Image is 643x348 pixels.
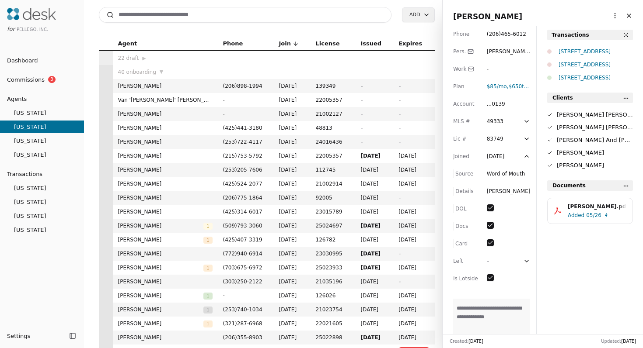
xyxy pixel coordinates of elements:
[398,139,400,145] span: -
[118,263,204,272] span: [PERSON_NAME]
[118,124,213,132] span: [PERSON_NAME]
[360,179,388,188] span: [DATE]
[118,152,213,160] span: [PERSON_NAME]
[203,265,212,272] span: 1
[453,222,478,231] div: Docs
[360,333,388,342] span: [DATE]
[316,110,350,118] span: 21002127
[223,291,269,300] span: -
[279,110,305,118] span: [DATE]
[398,279,400,285] span: -
[487,100,505,108] div: ...0139
[223,153,262,159] span: ( 215 ) 753 - 5792
[223,307,262,313] span: ( 253 ) 740 - 1034
[398,125,400,131] span: -
[279,319,305,328] span: [DATE]
[203,263,212,272] button: 1
[118,291,204,300] span: [PERSON_NAME]
[279,152,305,160] span: [DATE]
[223,39,243,48] span: Phone
[487,117,503,126] div: 49333
[118,96,213,104] span: Van '[PERSON_NAME]' [PERSON_NAME]
[453,152,478,161] div: Joined
[360,152,388,160] span: [DATE]
[360,277,388,286] span: [DATE]
[223,334,262,341] span: ( 206 ) 355 - 8903
[557,110,633,119] div: [PERSON_NAME] [PERSON_NAME] And [PERSON_NAME] [PERSON_NAME]
[160,68,163,76] span: ▼
[316,291,350,300] span: 126026
[279,179,305,188] span: [DATE]
[118,193,213,202] span: [PERSON_NAME]
[118,39,137,48] span: Agent
[3,329,66,343] button: Settings
[223,237,262,243] span: ( 425 ) 407 - 3319
[360,125,362,131] span: -
[487,152,505,161] div: [DATE]
[316,277,350,286] span: 21035196
[118,110,213,118] span: [PERSON_NAME]
[453,47,478,56] div: Pers.
[453,257,478,265] div: Left
[398,195,400,201] span: -
[360,221,388,230] span: [DATE]
[450,338,483,345] div: Created:
[552,181,586,190] span: Documents
[360,291,388,300] span: [DATE]
[398,235,429,244] span: [DATE]
[568,202,626,211] div: [PERSON_NAME].pdf
[118,165,213,174] span: [PERSON_NAME]
[487,258,489,264] span: -
[203,307,212,314] span: 1
[360,39,381,48] span: Issued
[7,331,30,341] span: Settings
[398,111,400,117] span: -
[559,60,633,69] div: [STREET_ADDRESS]
[453,82,478,91] div: Plan
[559,73,633,82] div: [STREET_ADDRESS]
[279,263,305,272] span: [DATE]
[316,249,350,258] span: 23030995
[118,319,204,328] span: [PERSON_NAME]
[453,274,478,283] div: Is Lotside
[7,8,56,20] img: Desk
[487,187,531,196] div: [PERSON_NAME]
[203,221,212,230] button: 1
[398,179,429,188] span: [DATE]
[203,235,212,244] button: 1
[279,333,305,342] span: [DATE]
[118,207,213,216] span: [PERSON_NAME]
[487,134,503,143] div: 83749
[48,76,56,83] span: 3
[487,48,531,81] span: [PERSON_NAME][EMAIL_ADDRESS][DOMAIN_NAME]
[223,167,262,173] span: ( 253 ) 205 - 7606
[552,31,589,39] div: Transactions
[316,221,350,230] span: 25024697
[316,333,350,342] span: 25022898
[203,305,212,314] button: 1
[487,65,503,73] div: -
[316,235,350,244] span: 126782
[360,263,388,272] span: [DATE]
[118,179,213,188] span: [PERSON_NAME]
[316,82,350,90] span: 139349
[316,263,350,272] span: 25023933
[279,235,305,244] span: [DATE]
[118,235,204,244] span: [PERSON_NAME]
[279,138,305,146] span: [DATE]
[316,193,350,202] span: 92005
[453,134,478,143] div: Lic #
[316,319,350,328] span: 22021605
[279,193,305,202] span: [DATE]
[360,249,388,258] span: [DATE]
[360,193,388,202] span: [DATE]
[453,30,478,38] div: Phone
[316,152,350,160] span: 22005357
[360,207,388,216] span: [DATE]
[453,187,478,196] div: Details
[223,320,262,327] span: ( 321 ) 287 - 6968
[203,293,212,300] span: 1
[557,161,633,170] div: [PERSON_NAME]
[398,263,429,272] span: [DATE]
[118,221,204,230] span: [PERSON_NAME]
